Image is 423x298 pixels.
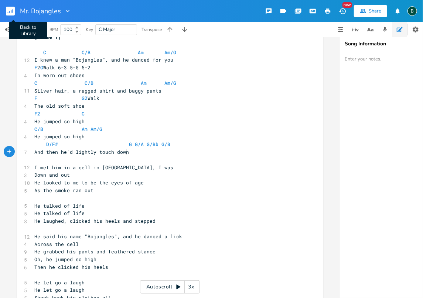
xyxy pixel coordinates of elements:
[407,6,417,16] div: BruCe
[85,80,93,86] span: C/B
[91,126,102,132] span: Am/G
[140,280,200,294] div: Autoscroll
[141,27,162,32] div: Transpose
[34,95,37,101] span: F
[34,171,70,178] span: Down and out
[34,248,156,255] span: He grabbed his pants and feathered stance
[34,103,85,109] span: The old soft shoe
[164,49,176,56] span: Am/G
[50,28,58,32] div: BPM
[82,49,91,56] span: C/B
[34,287,85,293] span: He let go a laugh
[34,72,85,79] span: In worn out shoes
[82,126,88,132] span: Am
[342,2,352,8] div: New
[34,233,182,240] span: He said his name "Bojangles", and he danced a lick
[34,133,85,140] span: He jumped so high
[34,95,99,101] span: Walk
[82,95,88,101] span: G2
[20,8,61,14] span: Mr. Bojangles
[407,3,417,20] button: B
[43,49,46,56] span: C
[147,141,158,148] span: G/Bb
[335,4,350,18] button: New
[354,5,387,17] button: Share
[34,202,85,209] span: He talked of life
[138,49,144,56] span: Am
[46,141,58,148] span: D/F#
[161,141,170,148] span: G/B
[34,264,108,270] span: Then he clicked his heels
[34,80,37,86] span: C
[34,179,144,186] span: He looked to me to be the eyes of age
[34,256,96,263] span: Oh, he jumped so high
[34,110,40,117] span: F2
[135,141,144,148] span: G/A
[185,280,198,294] div: 3x
[34,149,129,155] span: And then he'd lightly touch down
[34,126,43,132] span: C/B
[40,64,43,71] span: G
[86,27,93,32] div: Key
[34,56,173,63] span: I knew a man "Bojangles", and he danced for you
[34,164,173,171] span: I met him in a cell in [GEOGRAPHIC_DATA], I was
[34,187,93,194] span: As the smoke ran out
[99,26,115,33] span: C Major
[34,87,161,94] span: Silver hair, a ragged shirt and baggy pants
[164,80,176,86] span: Am/G
[34,279,85,286] span: He let go a laugh
[6,2,21,20] button: Back to Library
[129,141,132,148] span: G
[34,241,79,247] span: Across the cell
[34,210,85,216] span: He talked of life
[82,110,85,117] span: C
[34,218,156,224] span: He laughed, clicked his heels and stepped
[34,118,85,125] span: He jumped so high
[369,8,381,14] div: Share
[34,64,91,71] span: 2 Walk 6-3 5-0 5-2
[34,64,37,71] span: F
[141,80,147,86] span: Am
